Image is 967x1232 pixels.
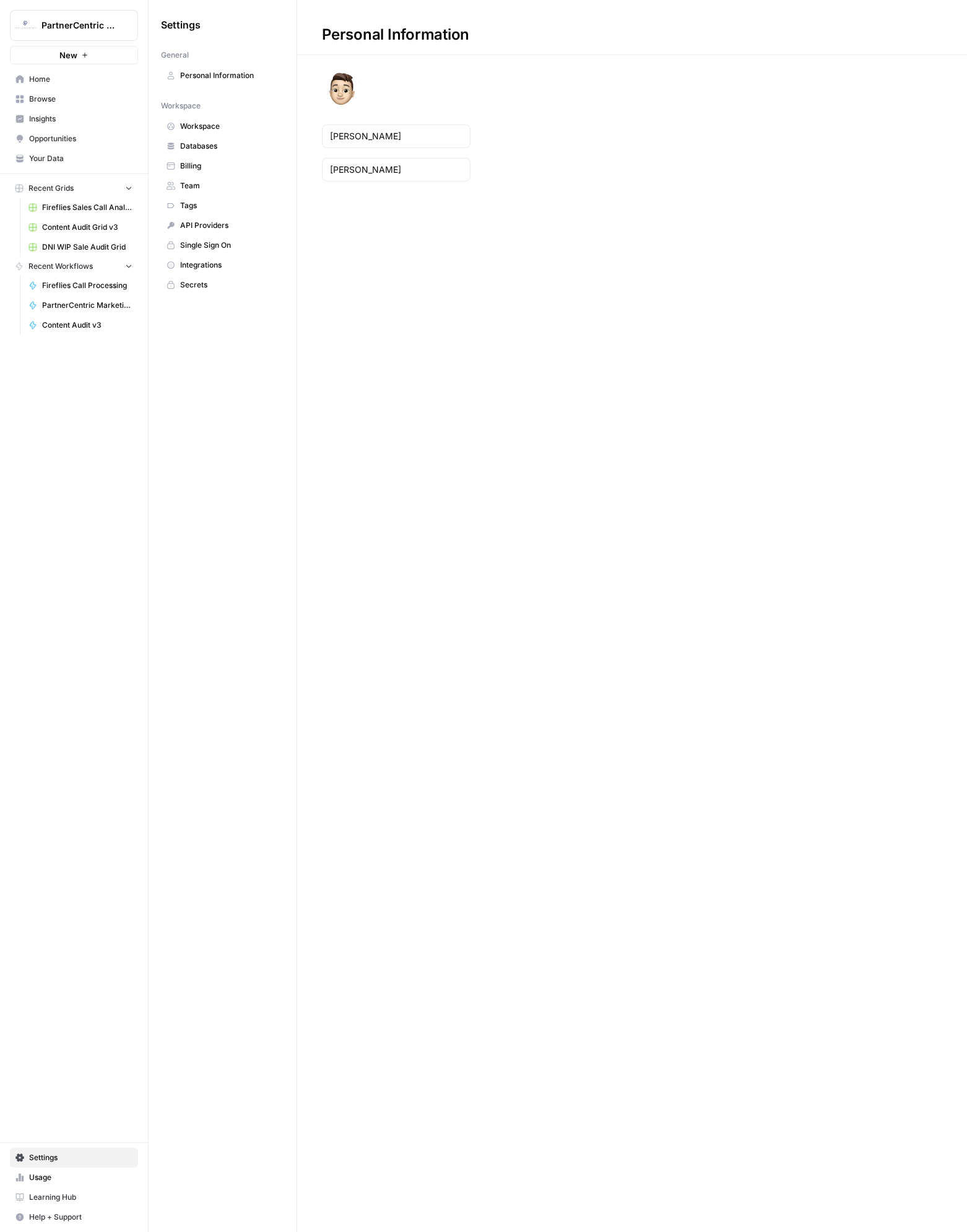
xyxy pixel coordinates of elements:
a: API Providers [161,216,284,235]
span: Tags [180,200,279,211]
span: PartnerCentric Marketing Report Agent [42,300,132,311]
span: API Providers [180,220,279,231]
span: Your Data [29,153,132,164]
span: Browse [29,94,132,105]
img: PartnerCentric Sales Tools Logo [14,14,37,37]
button: Recent Workflows [10,257,138,276]
a: Tags [161,196,284,216]
span: Recent Grids [28,183,74,194]
button: Help + Support [10,1207,138,1227]
a: Billing [161,156,284,176]
span: Insights [29,113,132,125]
span: Settings [161,17,201,32]
div: Personal Information [297,25,494,45]
a: Personal Information [161,66,284,85]
span: Recent Workflows [28,261,93,272]
span: Settings [29,1152,132,1163]
a: Fireflies Call Processing [23,276,138,295]
a: Content Audit v3 [23,315,138,335]
span: Secrets [180,279,279,291]
a: Home [10,69,138,89]
button: Workspace: PartnerCentric Sales Tools [10,10,138,41]
span: Integrations [180,260,279,271]
span: Usage [29,1172,132,1183]
a: Team [161,176,284,196]
span: Content Audit Grid v3 [42,222,132,233]
a: Integrations [161,255,284,275]
span: New [59,49,77,61]
span: General [161,50,189,61]
a: Single Sign On [161,235,284,255]
span: Home [29,74,132,85]
a: Browse [10,89,138,109]
span: Team [180,180,279,191]
button: New [10,46,138,64]
span: Workspace [180,121,279,132]
img: avatar [322,70,362,110]
span: Single Sign On [180,240,279,251]
span: Billing [180,160,279,172]
span: Fireflies Call Processing [42,280,132,291]
span: Fireflies Sales Call Analysis [42,202,132,213]
a: Content Audit Grid v3 [23,217,138,237]
a: Fireflies Sales Call Analysis [23,198,138,217]
span: Help + Support [29,1212,132,1223]
a: Learning Hub [10,1187,138,1207]
a: Secrets [161,275,284,295]
a: Workspace [161,116,284,136]
span: PartnerCentric Sales Tools [41,19,116,32]
span: Content Audit v3 [42,320,132,331]
span: Workspace [161,100,201,111]
span: Opportunities [29,133,132,144]
a: PartnerCentric Marketing Report Agent [23,295,138,315]
a: Usage [10,1168,138,1187]
a: Opportunities [10,129,138,149]
button: Recent Grids [10,179,138,198]
span: DNI WIP Sale Audit Grid [42,242,132,253]
a: Settings [10,1148,138,1168]
a: Insights [10,109,138,129]
span: Personal Information [180,70,279,81]
a: DNI WIP Sale Audit Grid [23,237,138,257]
span: Databases [180,141,279,152]
a: Your Data [10,149,138,168]
span: Learning Hub [29,1192,132,1203]
a: Databases [161,136,284,156]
